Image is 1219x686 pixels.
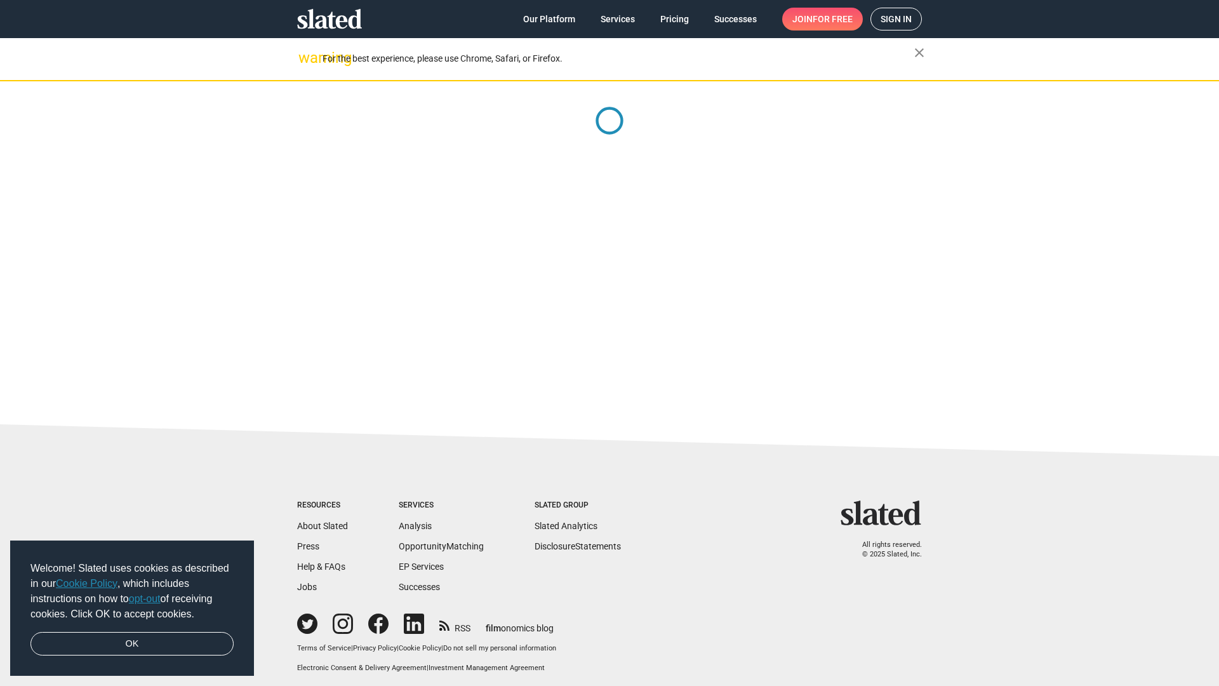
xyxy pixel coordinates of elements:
[439,615,470,635] a: RSS
[849,541,922,559] p: All rights reserved. © 2025 Slated, Inc.
[353,644,397,652] a: Privacy Policy
[601,8,635,30] span: Services
[650,8,699,30] a: Pricing
[397,644,399,652] span: |
[129,593,161,604] a: opt-out
[297,664,427,672] a: Electronic Consent & Delivery Agreement
[912,45,927,60] mat-icon: close
[399,541,484,551] a: OpportunityMatching
[399,644,441,652] a: Cookie Policy
[399,521,432,531] a: Analysis
[297,562,345,572] a: Help & FAQs
[297,541,319,551] a: Press
[590,8,645,30] a: Services
[399,562,444,572] a: EP Services
[56,578,117,589] a: Cookie Policy
[298,50,314,65] mat-icon: warning
[535,501,621,511] div: Slated Group
[297,644,351,652] a: Terms of Service
[660,8,689,30] span: Pricing
[429,664,545,672] a: Investment Management Agreement
[782,8,863,30] a: Joinfor free
[323,50,914,67] div: For the best experience, please use Chrome, Safari, or Firefox.
[297,582,317,592] a: Jobs
[813,8,853,30] span: for free
[535,521,597,531] a: Slated Analytics
[297,501,348,511] div: Resources
[704,8,767,30] a: Successes
[297,521,348,531] a: About Slated
[443,644,556,654] button: Do not sell my personal information
[351,644,353,652] span: |
[10,541,254,676] div: cookieconsent
[535,541,621,551] a: DisclosureStatements
[399,582,440,592] a: Successes
[714,8,757,30] span: Successes
[792,8,853,30] span: Join
[513,8,585,30] a: Our Platform
[486,623,501,633] span: film
[30,632,234,656] a: dismiss cookie message
[427,664,429,672] span: |
[523,8,575,30] span: Our Platform
[870,8,922,30] a: Sign in
[30,561,234,622] span: Welcome! Slated uses cookies as described in our , which includes instructions on how to of recei...
[399,501,484,511] div: Services
[441,644,443,652] span: |
[486,612,554,635] a: filmonomics blog
[881,8,912,30] span: Sign in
